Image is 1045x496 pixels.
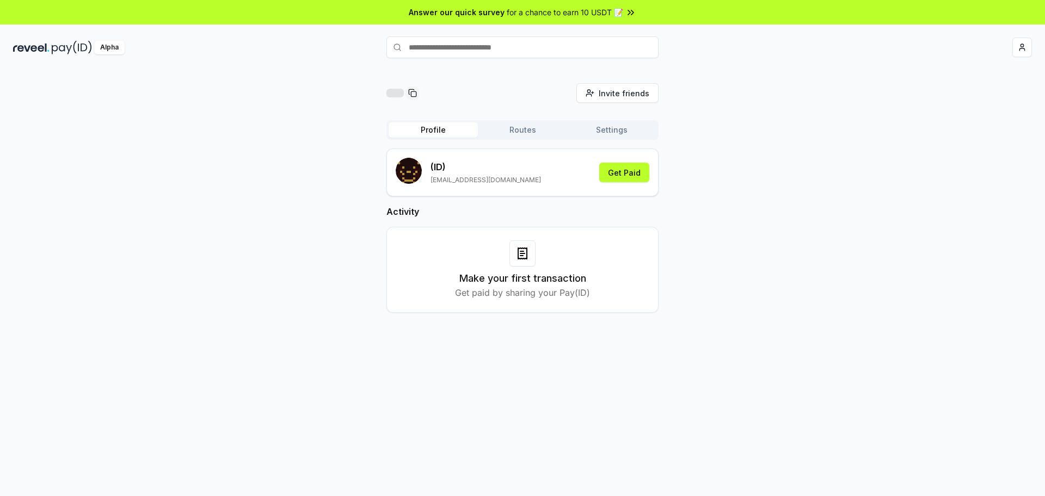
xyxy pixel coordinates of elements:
[94,41,125,54] div: Alpha
[567,122,656,138] button: Settings
[431,160,541,173] p: (ID)
[599,163,649,182] button: Get Paid
[576,83,659,103] button: Invite friends
[431,176,541,184] p: [EMAIL_ADDRESS][DOMAIN_NAME]
[389,122,478,138] button: Profile
[52,41,92,54] img: pay_id
[599,88,649,99] span: Invite friends
[507,7,623,18] span: for a chance to earn 10 USDT 📝
[13,41,50,54] img: reveel_dark
[386,205,659,218] h2: Activity
[455,286,590,299] p: Get paid by sharing your Pay(ID)
[478,122,567,138] button: Routes
[409,7,505,18] span: Answer our quick survey
[459,271,586,286] h3: Make your first transaction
